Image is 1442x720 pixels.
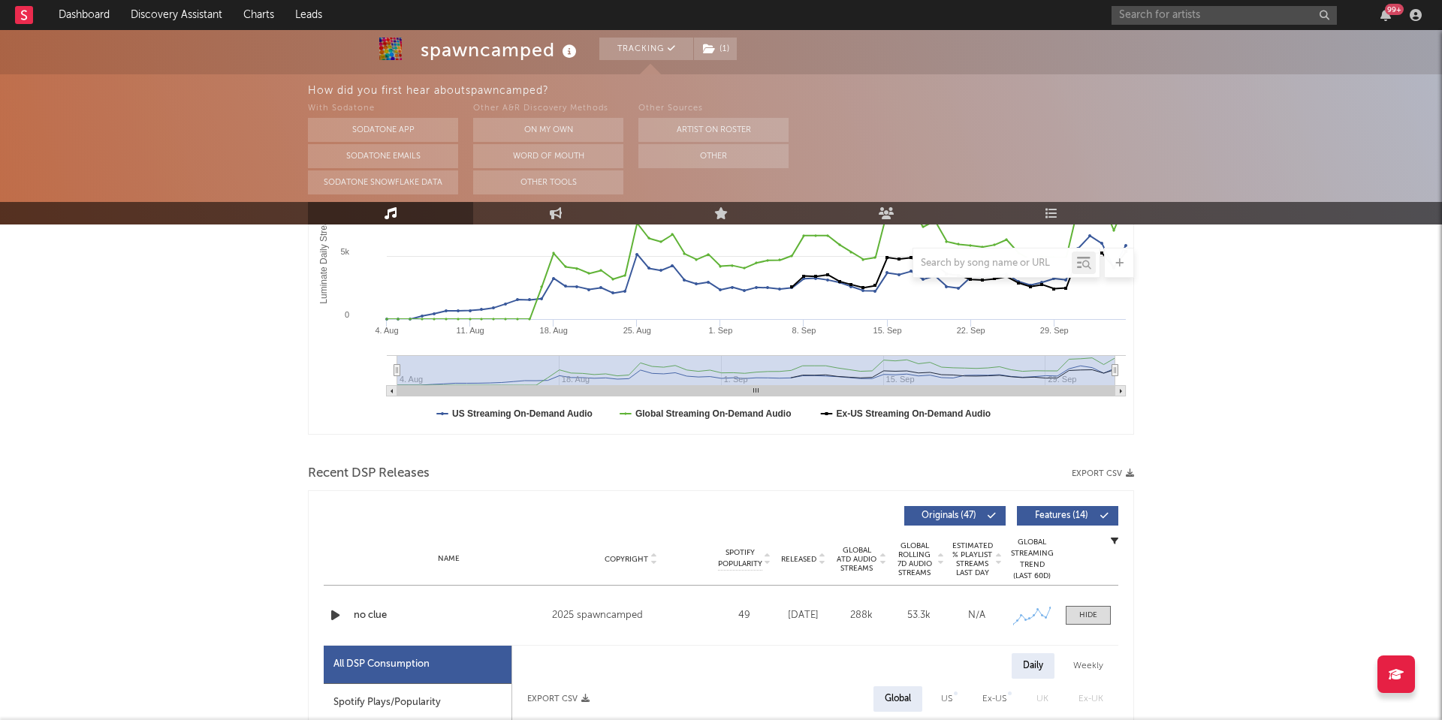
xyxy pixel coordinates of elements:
div: Global Streaming Trend (Last 60D) [1009,537,1054,582]
text: 25. Aug [623,326,651,335]
div: Weekly [1062,653,1115,679]
text: US Streaming On-Demand Audio [452,408,593,419]
div: 288k [836,608,886,623]
text: Ex-US Streaming On-Demand Audio [837,408,991,419]
div: US [941,690,952,708]
text: 5k [340,247,349,256]
text: 15. Sep [873,326,902,335]
button: Originals(47) [904,506,1006,526]
div: N/A [952,608,1002,623]
svg: Luminate Daily Consumption [309,134,1133,434]
div: [DATE] [778,608,828,623]
span: Copyright [605,555,648,564]
text: 11. Aug [456,326,484,335]
button: (1) [694,38,737,60]
text: 0 [345,310,349,319]
div: Daily [1012,653,1054,679]
text: Luminate Daily Streams [318,208,329,303]
button: Sodatone App [308,118,458,142]
span: Features ( 14 ) [1027,511,1096,520]
text: Global Streaming On-Demand Audio [635,408,792,419]
button: On My Own [473,118,623,142]
span: Global ATD Audio Streams [836,546,877,573]
button: 99+ [1380,9,1391,21]
div: Name [354,553,545,565]
div: 53.3k [894,608,944,623]
a: no clue [354,608,545,623]
span: Estimated % Playlist Streams Last Day [952,541,993,577]
button: Export CSV [1072,469,1134,478]
div: Ex-US [982,690,1006,708]
div: 49 [718,608,771,623]
button: Sodatone Emails [308,144,458,168]
button: Tracking [599,38,693,60]
button: Artist on Roster [638,118,789,142]
div: Global [885,690,911,708]
div: With Sodatone [308,100,458,118]
div: Other A&R Discovery Methods [473,100,623,118]
text: 22. Sep [957,326,985,335]
span: Global Rolling 7D Audio Streams [894,541,935,577]
div: Other Sources [638,100,789,118]
span: Recent DSP Releases [308,465,430,483]
text: 8. Sep [792,326,816,335]
button: Features(14) [1017,506,1118,526]
div: How did you first hear about spawncamped ? [308,82,1442,100]
text: 1. Sep [708,326,732,335]
span: Released [781,555,816,564]
div: spawncamped [421,38,581,62]
span: Originals ( 47 ) [914,511,983,520]
button: Word Of Mouth [473,144,623,168]
span: ( 1 ) [693,38,738,60]
text: 29. Sep [1040,326,1069,335]
div: 2025 spawncamped [552,607,710,625]
input: Search by song name or URL [913,258,1072,270]
button: Export CSV [527,694,590,703]
text: 18. Aug [540,326,568,335]
button: Other [638,144,789,168]
button: Sodatone Snowflake Data [308,170,458,194]
input: Search for artists [1112,6,1337,25]
text: 4. Aug [375,326,398,335]
span: Spotify Popularity [718,547,762,570]
button: Other Tools [473,170,623,194]
div: All DSP Consumption [333,655,430,673]
div: All DSP Consumption [324,646,511,684]
div: 99 + [1385,4,1404,15]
